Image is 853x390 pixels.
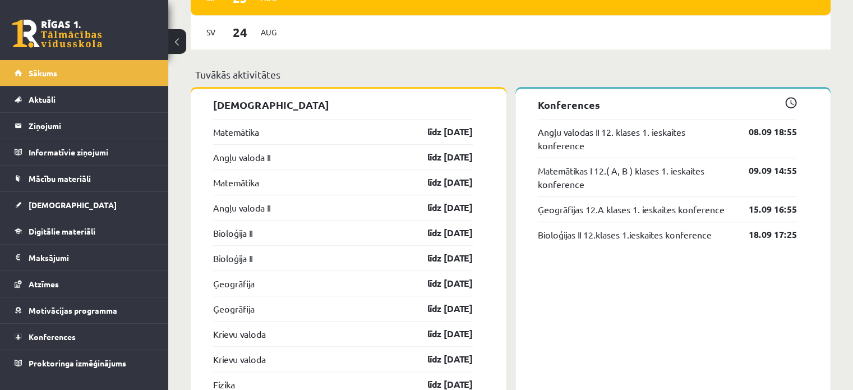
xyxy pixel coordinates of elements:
a: Angļu valoda II [213,201,270,214]
p: Tuvākās aktivitātes [195,67,826,82]
a: līdz [DATE] [408,176,473,189]
span: Sv [199,24,223,41]
a: līdz [DATE] [408,125,473,139]
a: 18.09 17:25 [732,228,797,241]
a: Bioloģija II [213,226,252,240]
a: Informatīvie ziņojumi [15,139,154,165]
a: Proktoringa izmēģinājums [15,350,154,376]
a: Bioloģijas II 12.klases 1.ieskaites konference [538,228,712,241]
a: 09.09 14:55 [732,164,797,177]
a: Angļu valodas II 12. klases 1. ieskaites konference [538,125,732,152]
a: Rīgas 1. Tālmācības vidusskola [12,20,102,48]
a: Angļu valoda II [213,150,270,164]
a: līdz [DATE] [408,150,473,164]
span: Atzīmes [29,279,59,289]
a: līdz [DATE] [408,251,473,265]
a: Matemātika [213,176,259,189]
legend: Ziņojumi [29,113,154,139]
legend: Informatīvie ziņojumi [29,139,154,165]
a: Aktuāli [15,86,154,112]
a: Sākums [15,60,154,86]
a: Ziņojumi [15,113,154,139]
p: Konferences [538,97,797,112]
a: Mācību materiāli [15,166,154,191]
a: Konferences [15,324,154,350]
a: 15.09 16:55 [732,203,797,216]
a: Ģeogrāfija [213,302,255,315]
span: Aktuāli [29,94,56,104]
span: Aug [257,24,280,41]
a: līdz [DATE] [408,327,473,341]
span: Motivācijas programma [29,305,117,315]
a: Matemātikas I 12.( A, B ) klases 1. ieskaites konference [538,164,732,191]
a: Atzīmes [15,271,154,297]
legend: Maksājumi [29,245,154,270]
a: Bioloģija II [213,251,252,265]
a: Motivācijas programma [15,297,154,323]
span: [DEMOGRAPHIC_DATA] [29,200,117,210]
a: Krievu valoda [213,352,266,366]
span: 24 [223,23,257,42]
a: Ģeogrāfija [213,277,255,290]
a: līdz [DATE] [408,226,473,240]
span: Sākums [29,68,57,78]
a: līdz [DATE] [408,352,473,366]
a: Ģeogrāfijas 12.A klases 1. ieskaites konference [538,203,725,216]
p: [DEMOGRAPHIC_DATA] [213,97,473,112]
a: [DEMOGRAPHIC_DATA] [15,192,154,218]
a: Digitālie materiāli [15,218,154,244]
a: Matemātika [213,125,259,139]
a: līdz [DATE] [408,302,473,315]
span: Digitālie materiāli [29,226,95,236]
a: līdz [DATE] [408,277,473,290]
span: Mācību materiāli [29,173,91,183]
span: Proktoringa izmēģinājums [29,358,126,368]
a: Krievu valoda [213,327,266,341]
a: 08.09 18:55 [732,125,797,139]
span: Konferences [29,332,76,342]
a: līdz [DATE] [408,201,473,214]
a: Maksājumi [15,245,154,270]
